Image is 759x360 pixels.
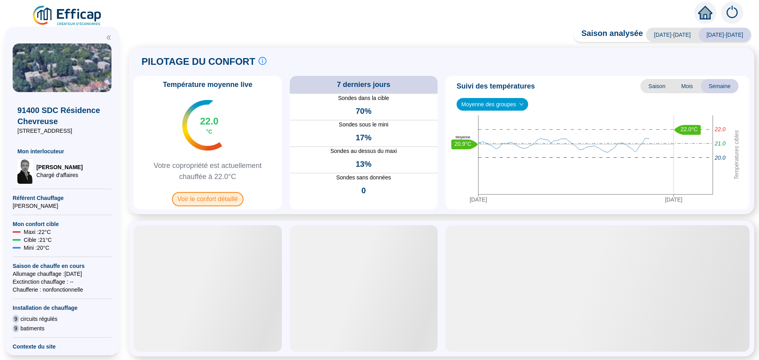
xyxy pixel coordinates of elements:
[681,126,698,132] text: 22.0°C
[290,147,438,155] span: Sondes au dessus du maxi
[259,57,266,65] span: info-circle
[356,158,372,170] span: 13%
[182,100,222,151] img: indicateur températures
[673,79,701,93] span: Mois
[13,194,111,202] span: Référent Chauffage
[106,35,111,40] span: double-left
[699,28,751,42] span: [DATE]-[DATE]
[337,79,390,90] span: 7 derniers jours
[24,228,51,236] span: Maxi : 22 °C
[714,140,725,147] tspan: 21.0
[21,315,57,323] span: circuits régulés
[665,196,682,203] tspan: [DATE]
[733,130,740,180] tspan: Températures cibles
[13,262,111,270] span: Saison de chauffe en cours
[137,160,279,182] span: Votre copropriété est actuellement chauffée à 22.0°C
[32,5,103,27] img: efficap energie logo
[36,163,83,171] span: [PERSON_NAME]
[142,55,255,68] span: PILOTAGE DU CONFORT
[290,121,438,129] span: Sondes sous le mini
[13,202,111,210] span: [PERSON_NAME]
[13,286,111,294] span: Chaufferie : non fonctionnelle
[17,158,33,184] img: Chargé d'affaires
[455,141,472,147] text: 20.9°C
[13,304,111,312] span: Installation de chauffage
[714,126,725,132] tspan: 22.0
[158,79,257,90] span: Température moyenne live
[13,220,111,228] span: Mon confort cible
[13,278,111,286] span: Exctinction chauffage : --
[457,81,535,92] span: Suivi des températures
[200,115,219,128] span: 22.0
[17,105,107,127] span: 91400 SDC Résidence Chevreuse
[640,79,673,93] span: Saison
[21,324,45,332] span: batiments
[356,106,372,117] span: 70%
[13,343,111,351] span: Contexte du site
[455,135,470,139] text: Moyenne
[206,128,212,136] span: °C
[13,324,19,332] span: 9
[721,2,743,24] img: alerts
[172,192,244,206] span: Voir le confort détaillé
[24,236,52,244] span: Cible : 21 °C
[36,171,83,179] span: Chargé d'affaires
[17,147,107,155] span: Mon interlocuteur
[356,132,372,143] span: 17%
[290,173,438,182] span: Sondes sans données
[361,185,366,196] span: 0
[574,28,643,42] span: Saison analysée
[519,102,524,107] span: down
[24,244,49,252] span: Mini : 20 °C
[714,154,725,160] tspan: 20.0
[13,270,111,278] span: Allumage chauffage : [DATE]
[17,127,107,135] span: [STREET_ADDRESS]
[461,98,523,110] span: Moyenne des groupes
[646,28,699,42] span: [DATE]-[DATE]
[701,79,738,93] span: Semaine
[290,94,438,102] span: Sondes dans la cible
[698,6,712,20] span: home
[13,315,19,323] span: 9
[470,196,487,203] tspan: [DATE]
